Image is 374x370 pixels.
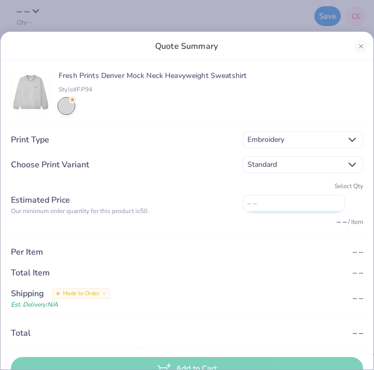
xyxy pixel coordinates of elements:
[11,73,50,112] img: Front
[247,159,342,170] span: Standard
[13,75,48,110] img: Front
[243,181,363,191] div: Select Qty
[11,267,234,279] div: Total Item
[59,85,92,94] span: Style# FP94
[348,217,363,227] div: / Item
[11,194,234,206] div: Estimated Price
[353,246,363,258] span: – –
[52,288,110,299] div: Made to Order
[353,293,363,304] span: – –
[59,71,246,81] span: Fresh Prints Denver Mock Neck Heavyweight Sweatshirt
[11,206,234,216] div: Our minimum order quantity for this product is 50 .
[353,267,363,279] span: – –
[11,134,234,146] div: Print Type
[11,246,234,258] div: Per Item
[11,287,44,300] div: Shipping
[247,134,342,146] span: Embroidery
[11,158,234,171] div: Choose Print Variant
[243,195,345,212] input: – –
[353,327,363,339] span: – –
[1,32,373,61] div: Quote Summary
[355,40,367,52] button: Close
[11,327,234,339] div: Total
[337,216,347,228] span: – –
[11,300,234,309] div: Est. Delivery: N/A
